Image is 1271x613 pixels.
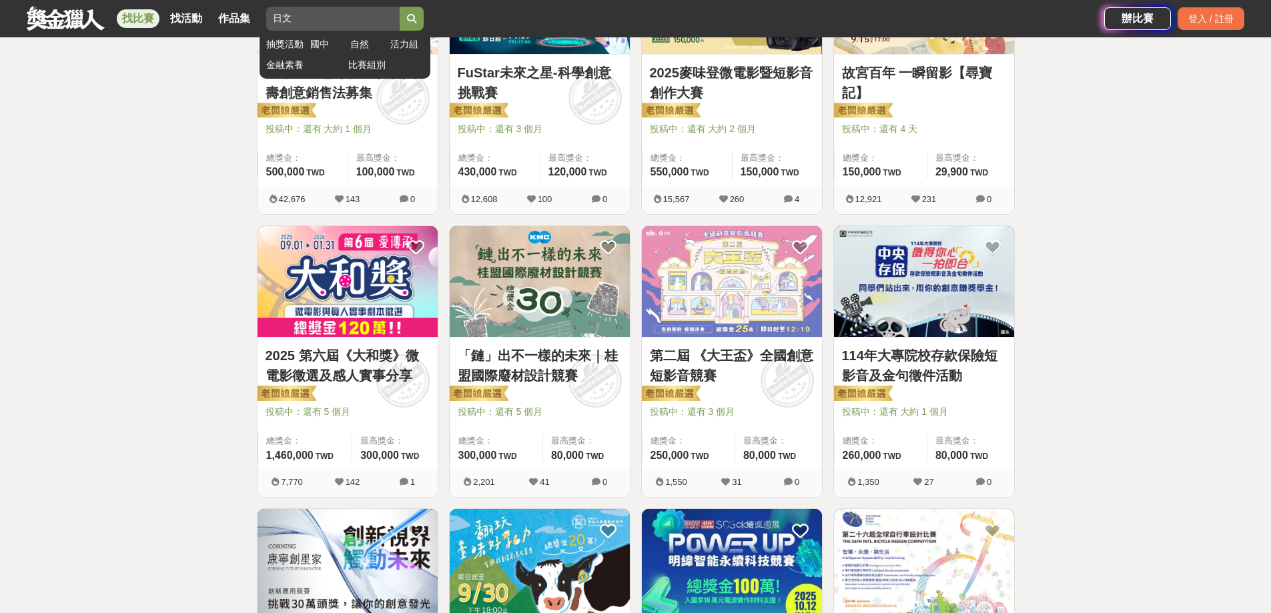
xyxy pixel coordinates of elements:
span: TWD [970,452,988,461]
span: 150,000 [741,166,779,177]
span: 最高獎金： [935,434,1006,448]
span: 27 [924,477,933,487]
a: 故宮百年 一瞬留影【尋寶記】 [842,63,1006,103]
a: 抽獎活動 [266,37,304,51]
a: 辦比賽 [1104,7,1171,30]
span: TWD [970,168,988,177]
span: TWD [778,452,796,461]
span: 142 [346,477,360,487]
img: 老闆娘嚴選 [255,385,316,404]
span: 1 [410,477,415,487]
span: 42,676 [279,194,306,204]
span: 1,460,000 [266,450,314,461]
span: TWD [588,168,606,177]
div: 登入 / 註冊 [1178,7,1244,30]
a: 這樣Sale也可以： 安聯人壽創意銷售法募集 [266,63,430,103]
img: 老闆娘嚴選 [831,102,893,121]
span: 15,567 [663,194,690,204]
span: 總獎金： [843,151,919,165]
span: TWD [498,452,516,461]
span: 500,000 [266,166,305,177]
span: TWD [306,168,324,177]
span: 12,608 [471,194,498,204]
span: TWD [498,168,516,177]
span: 1,550 [665,477,687,487]
span: 最高獎金： [548,151,622,165]
span: 總獎金： [651,434,727,448]
img: Cover Image [642,226,822,338]
span: 120,000 [548,166,587,177]
span: 260 [730,194,745,204]
a: 金融素養 [266,58,342,72]
span: 41 [540,477,549,487]
img: 老闆娘嚴選 [255,102,316,121]
span: TWD [401,452,419,461]
span: 7,770 [281,477,303,487]
span: 260,000 [843,450,881,461]
span: 250,000 [651,450,689,461]
input: 全球自行車設計比賽 [266,7,400,31]
span: 150,000 [843,166,881,177]
a: 找比賽 [117,9,159,28]
span: 300,000 [458,450,497,461]
span: 0 [987,194,991,204]
a: FuStar未來之星-科學創意挑戰賽 [458,63,622,103]
span: 投稿中：還有 5 個月 [266,405,430,419]
span: 80,000 [743,450,776,461]
img: 老闆娘嚴選 [639,102,701,121]
img: Cover Image [258,226,438,338]
span: 29,900 [935,166,968,177]
a: 自然 [350,37,384,51]
img: 老闆娘嚴選 [447,385,508,404]
span: 100 [538,194,552,204]
span: 投稿中：還有 大約 1 個月 [842,405,1006,419]
span: TWD [316,452,334,461]
a: 第二屆 《大王盃》全國創意短影音競賽 [650,346,814,386]
span: 12,921 [855,194,882,204]
a: 活力組 [390,37,424,51]
a: 114年大專院校存款保險短影音及金句徵件活動 [842,346,1006,386]
span: 80,000 [935,450,968,461]
a: 2025麥味登微電影暨短影音創作大賽 [650,63,814,103]
span: 投稿中：還有 5 個月 [458,405,622,419]
span: 最高獎金： [741,151,814,165]
img: Cover Image [450,226,630,338]
span: 總獎金： [843,434,919,448]
a: 2025 第六屆《大和獎》微電影徵選及感人實事分享 [266,346,430,386]
a: 找活動 [165,9,207,28]
span: TWD [883,452,901,461]
span: 0 [602,477,607,487]
span: TWD [781,168,799,177]
img: 老闆娘嚴選 [447,102,508,121]
span: 100,000 [356,166,395,177]
span: 0 [795,477,799,487]
a: 國中 [310,37,344,51]
a: 「鏈」出不一樣的未來｜桂盟國際廢材設計競賽 [458,346,622,386]
span: 投稿中：還有 大約 1 個月 [266,122,430,136]
a: 比賽組別 [348,58,424,72]
span: 總獎金： [458,434,534,448]
span: 總獎金： [266,434,344,448]
span: 總獎金： [651,151,724,165]
span: 投稿中：還有 4 天 [842,122,1006,136]
span: 最高獎金： [551,434,622,448]
span: 總獎金： [266,151,340,165]
img: 老闆娘嚴選 [639,385,701,404]
span: 80,000 [551,450,584,461]
span: 0 [410,194,415,204]
span: 143 [346,194,360,204]
span: 2,201 [473,477,495,487]
span: 0 [987,477,991,487]
span: 最高獎金： [935,151,1006,165]
span: 總獎金： [458,151,532,165]
span: 1,350 [857,477,879,487]
img: Cover Image [834,226,1014,338]
span: 最高獎金： [743,434,814,448]
span: TWD [883,168,901,177]
span: TWD [396,168,414,177]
